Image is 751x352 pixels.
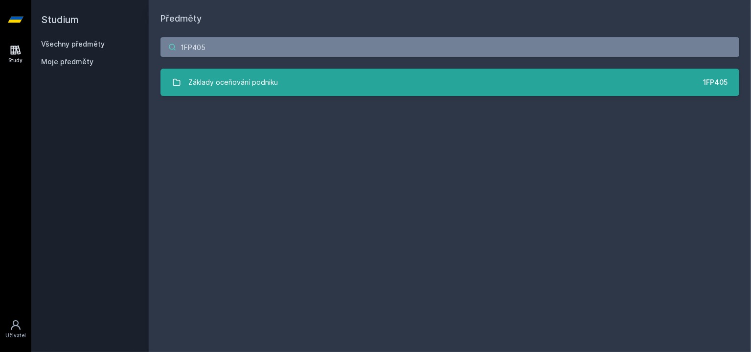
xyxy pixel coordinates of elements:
h1: Předměty [160,12,739,25]
a: Všechny předměty [41,40,105,48]
span: Moje předměty [41,57,93,67]
a: Uživatel [2,314,29,344]
a: Základy oceňování podniku 1FP405 [160,69,739,96]
div: 1FP405 [703,77,728,87]
div: Study [9,57,23,64]
div: Základy oceňování podniku [189,73,278,92]
a: Study [2,39,29,69]
div: Uživatel [5,332,26,339]
input: Název nebo ident předmětu… [160,37,739,57]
